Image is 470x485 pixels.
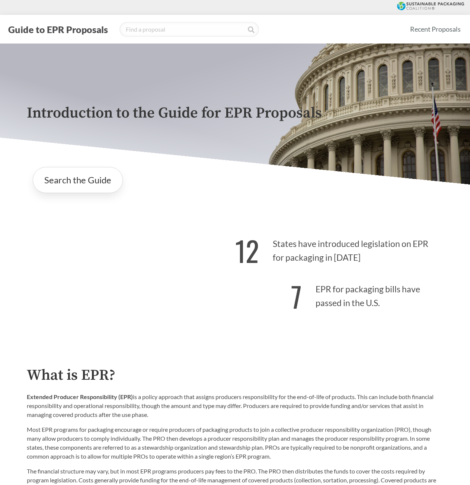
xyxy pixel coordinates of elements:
[119,22,259,37] input: Find a proposal
[33,167,123,193] a: Search the Guide
[27,425,444,461] p: Most EPR programs for packaging encourage or require producers of packaging products to join a co...
[235,271,444,317] p: EPR for packaging bills have passed in the U.S.
[27,393,133,400] strong: Extended Producer Responsibility (EPR)
[27,367,444,384] h2: What is EPR?
[27,392,444,419] p: is a policy approach that assigns producers responsibility for the end-of-life of products. This ...
[27,105,444,122] p: Introduction to the Guide for EPR Proposals
[6,23,110,35] button: Guide to EPR Proposals
[407,21,464,38] a: Recent Proposals
[235,230,259,271] strong: 12
[235,226,444,272] p: States have introduced legislation on EPR for packaging in [DATE]
[291,276,302,317] strong: 7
